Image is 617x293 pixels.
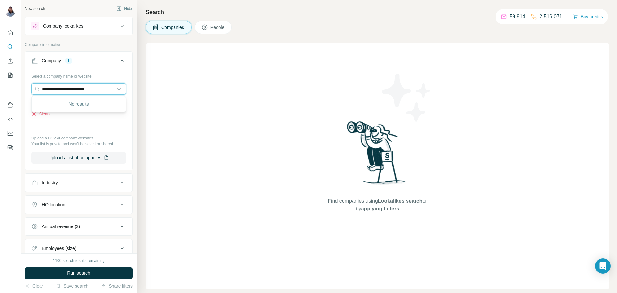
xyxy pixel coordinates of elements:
[25,267,133,279] button: Run search
[540,13,562,21] p: 2,516,071
[31,135,126,141] p: Upload a CSV of company websites.
[573,12,603,21] button: Buy credits
[5,6,15,17] img: Avatar
[33,98,124,111] div: No results
[43,23,83,29] div: Company lookalikes
[31,71,126,79] div: Select a company name or website
[25,175,132,191] button: Industry
[5,55,15,67] button: Enrich CSV
[31,111,53,117] button: Clear all
[25,6,45,12] div: New search
[378,198,423,204] span: Lookalikes search
[65,58,72,64] div: 1
[326,197,429,213] span: Find companies using or by
[210,24,225,31] span: People
[25,241,132,256] button: Employees (size)
[5,142,15,153] button: Feedback
[31,152,126,164] button: Upload a list of companies
[112,4,137,13] button: Hide
[25,42,133,48] p: Company information
[25,219,132,234] button: Annual revenue ($)
[42,180,58,186] div: Industry
[161,24,185,31] span: Companies
[5,27,15,39] button: Quick start
[42,201,65,208] div: HQ location
[378,69,435,127] img: Surfe Illustration - Stars
[42,245,76,252] div: Employees (size)
[31,141,126,147] p: Your list is private and won't be saved or shared.
[25,197,132,212] button: HQ location
[344,120,411,191] img: Surfe Illustration - Woman searching with binoculars
[5,41,15,53] button: Search
[361,206,399,211] span: applying Filters
[42,58,61,64] div: Company
[53,258,105,263] div: 1100 search results remaining
[42,223,80,230] div: Annual revenue ($)
[595,258,611,274] div: Open Intercom Messenger
[5,69,15,81] button: My lists
[5,113,15,125] button: Use Surfe API
[5,99,15,111] button: Use Surfe on LinkedIn
[67,270,90,276] span: Run search
[25,53,132,71] button: Company1
[25,283,43,289] button: Clear
[56,283,88,289] button: Save search
[25,18,132,34] button: Company lookalikes
[510,13,525,21] p: 59,814
[146,8,609,17] h4: Search
[5,128,15,139] button: Dashboard
[101,283,133,289] button: Share filters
